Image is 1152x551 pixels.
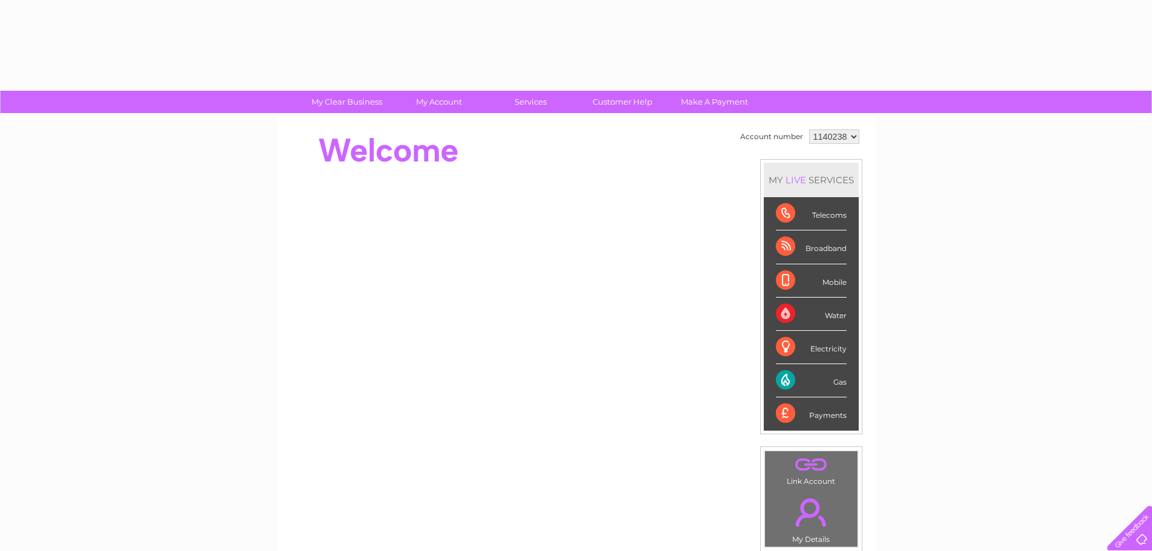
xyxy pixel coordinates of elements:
div: Mobile [776,264,847,298]
a: My Account [389,91,489,113]
a: . [768,454,854,475]
div: LIVE [783,174,809,186]
td: Link Account [764,451,858,489]
a: Make A Payment [665,91,764,113]
a: . [768,491,854,533]
div: Water [776,298,847,331]
td: My Details [764,488,858,547]
a: Customer Help [573,91,672,113]
div: Broadband [776,230,847,264]
div: Payments [776,397,847,430]
div: Electricity [776,331,847,364]
td: Account number [737,126,806,147]
a: Services [481,91,581,113]
div: Gas [776,364,847,397]
a: My Clear Business [297,91,397,113]
div: MY SERVICES [764,163,859,197]
div: Telecoms [776,197,847,230]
